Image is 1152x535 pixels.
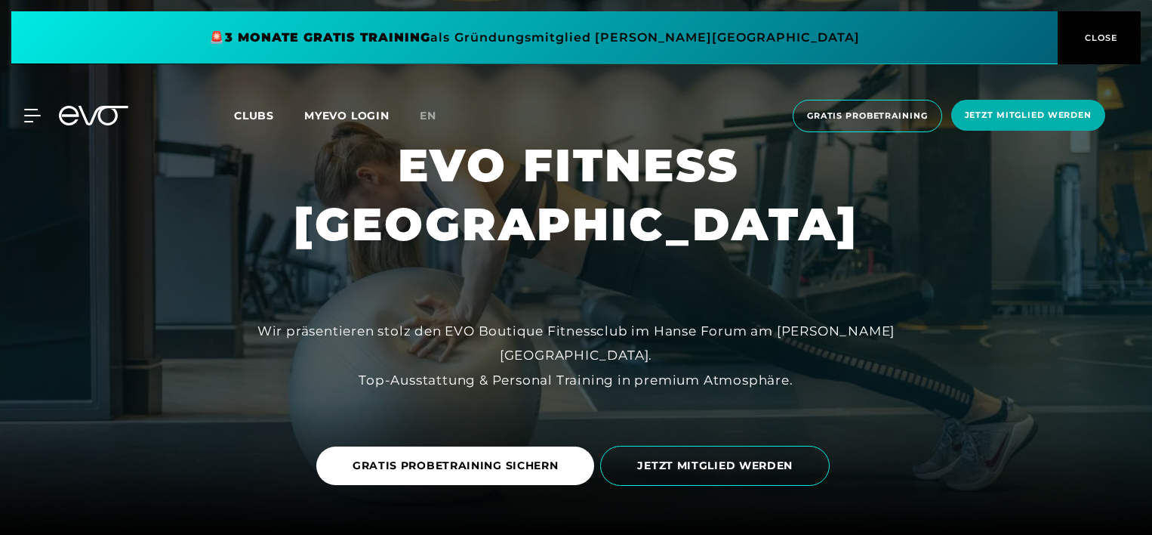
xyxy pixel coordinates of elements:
[807,110,928,122] span: Gratis Probetraining
[600,434,836,497] a: JETZT MITGLIED WERDEN
[304,109,390,122] a: MYEVO LOGIN
[1058,11,1141,64] button: CLOSE
[234,108,304,122] a: Clubs
[420,107,454,125] a: en
[947,100,1110,132] a: Jetzt Mitglied werden
[420,109,436,122] span: en
[234,109,274,122] span: Clubs
[1081,31,1118,45] span: CLOSE
[316,435,601,496] a: GRATIS PROBETRAINING SICHERN
[637,458,793,474] span: JETZT MITGLIED WERDEN
[353,458,559,474] span: GRATIS PROBETRAINING SICHERN
[294,136,858,254] h1: EVO FITNESS [GEOGRAPHIC_DATA]
[236,319,916,392] div: Wir präsentieren stolz den EVO Boutique Fitnessclub im Hanse Forum am [PERSON_NAME][GEOGRAPHIC_DA...
[965,109,1092,122] span: Jetzt Mitglied werden
[788,100,947,132] a: Gratis Probetraining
